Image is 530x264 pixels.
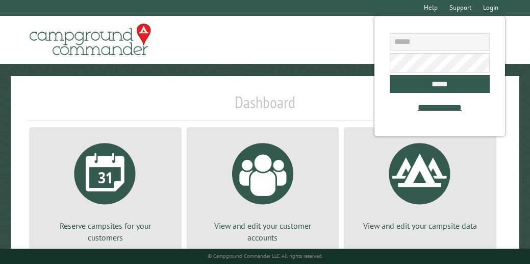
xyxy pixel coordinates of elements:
[27,92,503,121] h1: Dashboard
[41,135,169,243] a: Reserve campsites for your customers
[199,220,327,243] p: View and edit your customer accounts
[27,20,154,60] img: Campground Commander
[356,135,484,231] a: View and edit your campsite data
[41,220,169,243] p: Reserve campsites for your customers
[208,253,323,259] small: © Campground Commander LLC. All rights reserved.
[199,135,327,243] a: View and edit your customer accounts
[356,220,484,231] p: View and edit your campsite data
